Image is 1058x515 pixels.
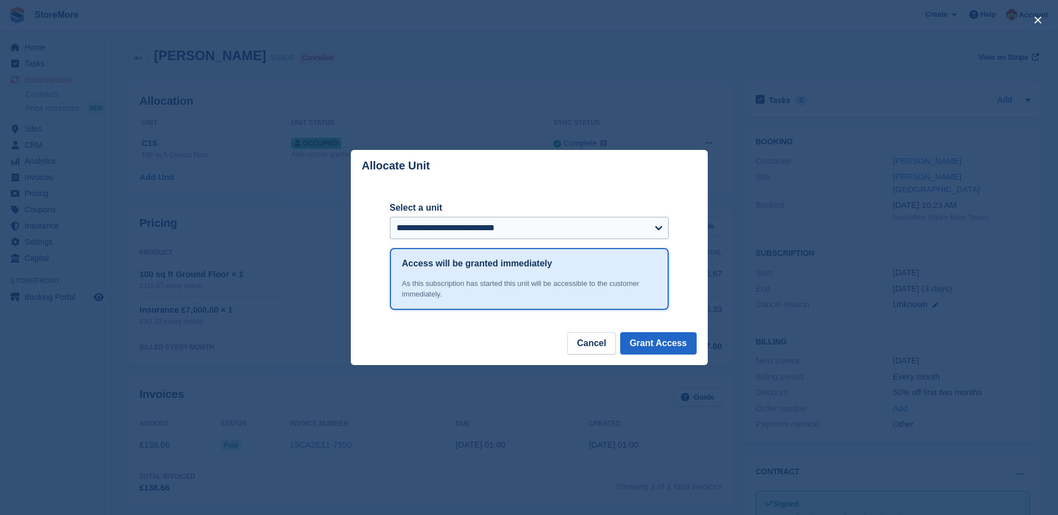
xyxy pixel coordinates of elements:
button: Cancel [567,332,615,354]
h1: Access will be granted immediately [402,257,552,270]
div: As this subscription has started this unit will be accessible to the customer immediately. [402,278,656,300]
label: Select a unit [390,201,669,215]
p: Allocate Unit [362,159,430,172]
button: Grant Access [620,332,697,354]
button: close [1029,11,1047,29]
